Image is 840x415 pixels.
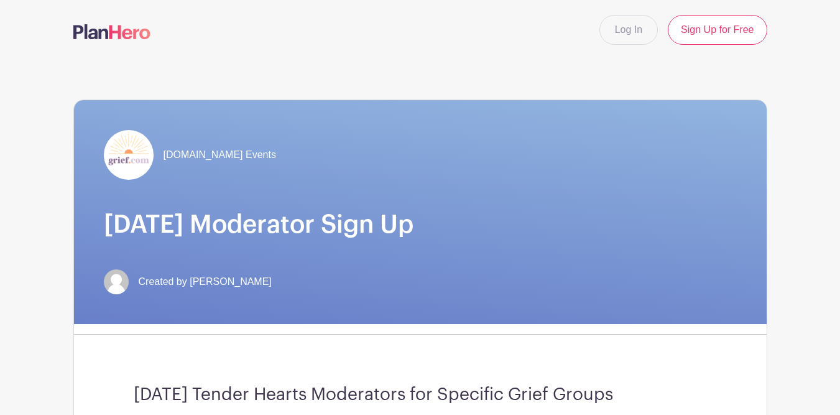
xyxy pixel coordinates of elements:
[164,147,276,162] span: [DOMAIN_NAME] Events
[134,385,707,406] h3: [DATE] Tender Hearts Moderators for Specific Grief Groups
[139,274,272,289] span: Created by [PERSON_NAME]
[104,210,737,240] h1: [DATE] Moderator Sign Up
[73,24,150,39] img: logo-507f7623f17ff9eddc593b1ce0a138ce2505c220e1c5a4e2b4648c50719b7d32.svg
[599,15,658,45] a: Log In
[104,269,129,294] img: default-ce2991bfa6775e67f084385cd625a349d9dcbb7a52a09fb2fda1e96e2d18dcdb.png
[104,130,154,180] img: grief-logo-planhero.png
[668,15,767,45] a: Sign Up for Free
